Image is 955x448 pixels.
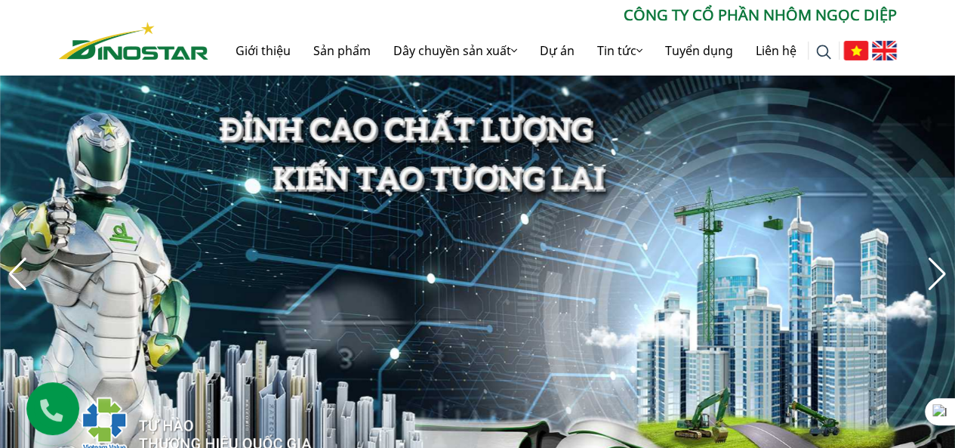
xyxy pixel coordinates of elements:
[586,26,654,75] a: Tin tức
[654,26,744,75] a: Tuyển dụng
[208,4,897,26] p: CÔNG TY CỔ PHẦN NHÔM NGỌC DIỆP
[927,258,947,291] div: Next slide
[816,45,831,60] img: search
[843,41,868,60] img: Tiếng Việt
[528,26,586,75] a: Dự án
[59,22,208,60] img: Nhôm Dinostar
[872,41,897,60] img: English
[744,26,808,75] a: Liên hệ
[8,258,28,291] div: Previous slide
[224,26,302,75] a: Giới thiệu
[59,19,208,59] a: Nhôm Dinostar
[302,26,382,75] a: Sản phẩm
[382,26,528,75] a: Dây chuyền sản xuất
